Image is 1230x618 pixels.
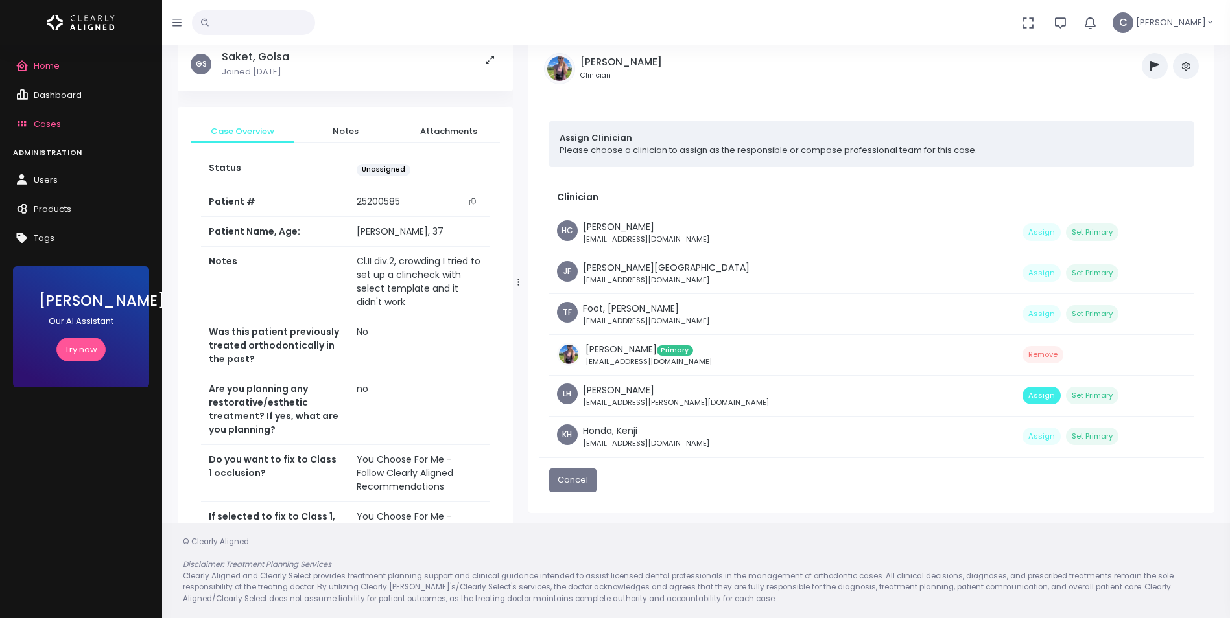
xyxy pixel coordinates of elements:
img: Header Avatar [557,343,580,366]
p: [PERSON_NAME][GEOGRAPHIC_DATA] [583,261,750,275]
span: Cases [34,118,61,130]
p: [PERSON_NAME] [583,220,709,234]
button: Set Primary [1066,264,1118,282]
small: [EMAIL_ADDRESS][PERSON_NAME][DOMAIN_NAME] [583,397,769,408]
span: Attachments [407,125,490,138]
small: [EMAIL_ADDRESS][DOMAIN_NAME] [583,315,709,326]
span: [PERSON_NAME] [1136,16,1206,29]
td: You Choose For Me - Follow Clearly Aligned Recommendations [349,502,490,559]
small: [EMAIL_ADDRESS][DOMAIN_NAME] [585,356,712,367]
button: Assign [1023,305,1061,323]
th: Are you planning any restorative/esthetic treatment? If yes, what are you planning? [201,374,349,445]
button: Cancel [549,468,597,492]
span: Products [34,203,71,215]
td: You Choose For Me - Follow Clearly Aligned Recommendations [349,445,490,502]
p: Joined [DATE] [222,65,289,78]
p: Our AI Assistant [39,315,123,328]
th: If selected to fix to Class 1, How do you prefer to treat it? [201,502,349,559]
span: KH [557,424,578,445]
span: HC [557,220,578,241]
small: [EMAIL_ADDRESS][DOMAIN_NAME] [583,275,750,286]
small: [EMAIL_ADDRESS][DOMAIN_NAME] [583,234,709,245]
a: Try now [56,338,106,361]
td: No [349,317,490,374]
div: © Clearly Aligned Clearly Aligned and Clearly Select provides treatment planning support and clin... [170,536,1222,604]
h5: Saket, Golsa [222,51,289,63]
th: Clinician [549,183,1015,212]
button: Remove [1023,346,1063,363]
th: Notes [201,247,349,317]
th: Patient Name, Age: [201,217,349,247]
td: no [349,374,490,445]
th: Patient # [201,187,349,217]
span: LH [557,383,578,404]
td: 25200585 [349,187,490,217]
p: Foot, [PERSON_NAME] [583,302,709,315]
p: Assign Clinician [560,132,1183,144]
p: [PERSON_NAME] [585,343,712,356]
span: TF [557,302,578,323]
span: Home [34,60,60,72]
span: Case Overview [201,125,283,138]
h5: [PERSON_NAME] [580,56,662,68]
span: Unassigned [357,164,410,176]
span: Dashboard [34,89,82,101]
td: [PERSON_NAME], 37 [349,217,490,247]
span: C [1113,12,1133,33]
span: Primary [657,345,693,356]
th: Status [201,154,349,187]
button: Assign [1023,264,1061,282]
button: Set Primary [1066,223,1118,241]
button: Assign [1023,223,1061,241]
small: [EMAIL_ADDRESS][DOMAIN_NAME] [583,438,709,449]
button: Assign [1023,428,1061,445]
th: Was this patient previously treated orthodontically in the past? [201,317,349,374]
p: [PERSON_NAME] [583,383,769,397]
span: JF [557,261,578,282]
small: Clinician [580,71,662,81]
span: GS [191,54,211,74]
p: Please choose a clinician to assign as the responsible or compose professional team for this case. [560,144,1183,157]
p: Honda, Kenji [583,424,709,438]
span: Tags [34,232,54,244]
th: Do you want to fix to Class 1 occlusion? [201,445,349,502]
button: Assign [1023,387,1061,404]
img: Logo Horizontal [47,9,115,36]
h3: [PERSON_NAME] [39,292,123,310]
button: Set Primary [1066,428,1118,445]
div: scrollable content [549,121,1194,447]
em: Disclaimer: Treatment Planning Services [183,559,331,569]
button: Set Primary [1066,305,1118,323]
div: scrollable content [178,38,513,527]
button: Set Primary [1066,387,1118,404]
td: Cl.II div.2, crowding I tried to set up a clincheck with select template and it didn't work [349,247,490,317]
span: Notes [304,125,386,138]
span: Users [34,174,58,186]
